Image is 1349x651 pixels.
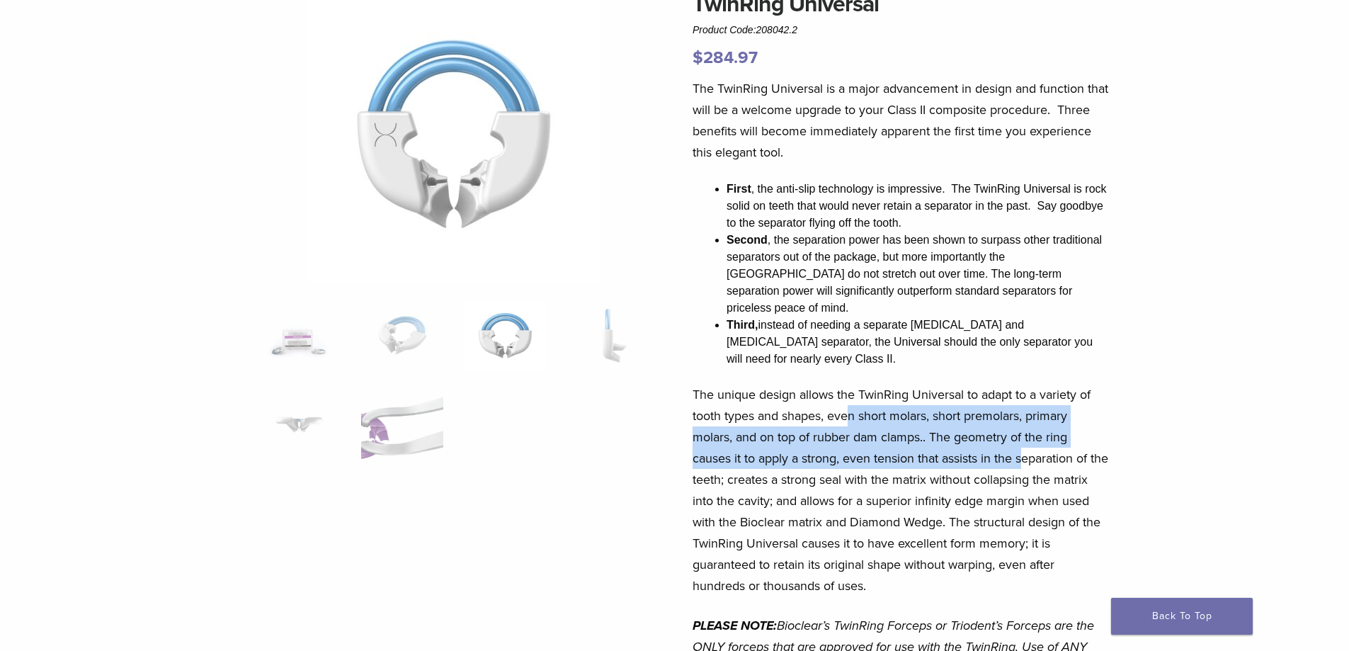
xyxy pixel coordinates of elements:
[727,181,1109,232] li: , the anti-slip technology is impressive. The TwinRing Universal is rock solid on teeth that woul...
[361,300,443,371] img: TwinRing Universal - Image 2
[258,300,340,371] img: 208042.2-324x324.png
[693,78,1109,163] p: The TwinRing Universal is a major advancement in design and function that will be a welcome upgra...
[727,232,1109,317] li: , the separation power has been shown to surpass other traditional separators out of the package,...
[567,300,649,371] img: TwinRing Universal - Image 4
[727,319,758,331] strong: Third,
[465,300,546,371] img: TwinRing Universal - Image 3
[693,618,777,633] em: PLEASE NOTE:
[1111,598,1253,635] a: Back To Top
[258,390,340,460] img: TwinRing Universal - Image 5
[361,390,443,460] img: TwinRing Universal - Image 6
[727,183,751,195] strong: First
[693,384,1109,596] p: The unique design allows the TwinRing Universal to adapt to a variety of tooth types and shapes, ...
[693,24,797,35] span: Product Code:
[756,24,797,35] span: 208042.2
[727,234,768,246] strong: Second
[693,47,758,68] bdi: 284.97
[693,47,703,68] span: $
[727,317,1109,368] li: instead of needing a separate [MEDICAL_DATA] and [MEDICAL_DATA] separator, the Universal should t...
